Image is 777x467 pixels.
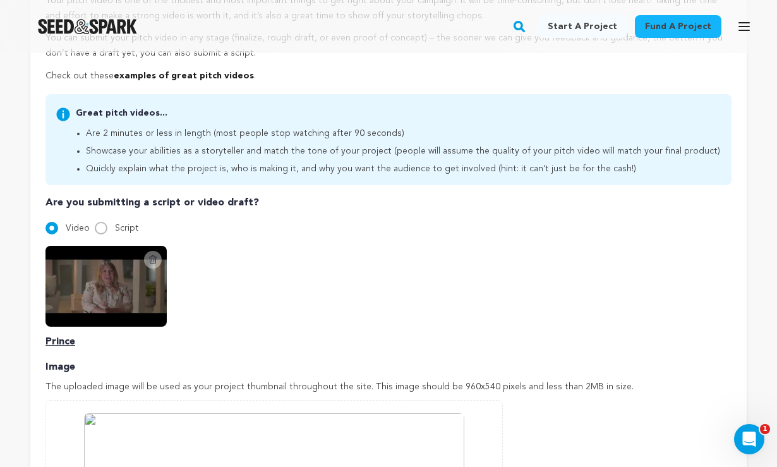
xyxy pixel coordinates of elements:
[86,127,720,140] li: Are 2 minutes or less in length (most people stop watching after 90 seconds)
[45,360,732,375] p: Image
[760,424,770,434] span: 1
[66,224,90,233] span: Video
[76,107,720,119] p: Great pitch videos...
[114,71,254,80] a: examples of great pitch videos
[635,15,721,38] a: Fund a project
[538,15,627,38] a: Start a project
[115,224,139,233] span: Script
[86,162,720,175] li: Quickly explain what the project is, who is making it, and why you want the audience to get invol...
[45,380,732,395] p: The uploaded image will be used as your project thumbnail throughout the site. This image should ...
[45,334,732,349] p: Prince
[38,19,137,34] img: Seed&Spark Logo Dark Mode
[734,424,764,454] iframe: Intercom live chat
[38,19,137,34] a: Seed&Spark Homepage
[86,145,720,157] li: Showcase your abilities as a storyteller and match the tone of your project (people will assume t...
[45,195,732,210] p: Are you submitting a script or video draft?
[45,69,732,84] p: Check out these .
